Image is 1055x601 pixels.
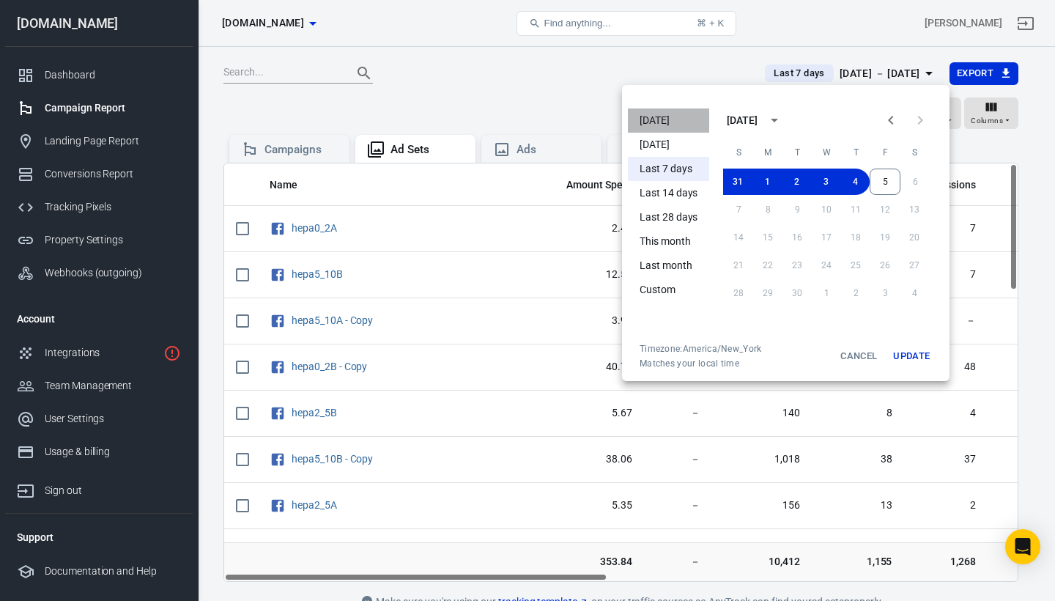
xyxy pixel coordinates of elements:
button: 31 [723,169,752,195]
span: Wednesday [813,138,840,167]
li: [DATE] [628,108,709,133]
button: 2 [782,169,811,195]
div: Open Intercom Messenger [1005,529,1040,564]
span: Tuesday [784,138,810,167]
li: Last 7 days [628,157,709,181]
button: 3 [811,169,840,195]
li: Last 28 days [628,205,709,229]
button: Cancel [835,343,882,369]
span: Sunday [725,138,752,167]
span: Monday [755,138,781,167]
button: 1 [752,169,782,195]
li: [DATE] [628,133,709,157]
li: Last 14 days [628,181,709,205]
span: Saturday [901,138,928,167]
button: calendar view is open, switch to year view [762,108,787,133]
span: Thursday [843,138,869,167]
li: Last month [628,254,709,278]
span: Matches your local time [640,358,762,369]
div: Timezone: America/New_York [640,343,762,355]
div: [DATE] [727,113,758,128]
button: Update [888,343,935,369]
button: 4 [840,169,870,195]
li: This month [628,229,709,254]
button: 5 [870,169,900,195]
li: Custom [628,278,709,302]
span: Friday [872,138,898,167]
button: Previous month [876,106,906,135]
